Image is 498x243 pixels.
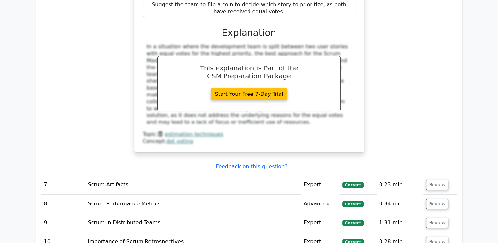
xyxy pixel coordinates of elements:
[166,138,193,144] a: dot voting
[426,180,448,190] button: Review
[41,195,85,213] td: 8
[85,175,301,194] td: Scrum Artifacts
[377,213,424,232] td: 1:31 min.
[41,213,85,232] td: 9
[426,218,448,228] button: Review
[342,201,364,207] span: Correct
[301,213,340,232] td: Expert
[301,195,340,213] td: Advanced
[165,131,223,137] a: estimation techniques
[216,163,287,170] a: Feedback on this question?
[342,182,364,188] span: Correct
[342,220,364,226] span: Correct
[85,213,301,232] td: Scrum in Distributed Teams
[211,88,288,100] a: Start Your Free 7-Day Trial
[143,138,355,145] div: Concept:
[41,175,85,194] td: 7
[85,195,301,213] td: Scrum Performance Metrics
[147,43,352,126] div: In a situation where the development team is split between two user stories with equal votes for ...
[377,195,424,213] td: 0:34 min.
[377,175,424,194] td: 0:23 min.
[301,175,340,194] td: Expert
[143,131,355,138] div: Topic:
[426,199,448,209] button: Review
[147,27,352,39] h3: Explanation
